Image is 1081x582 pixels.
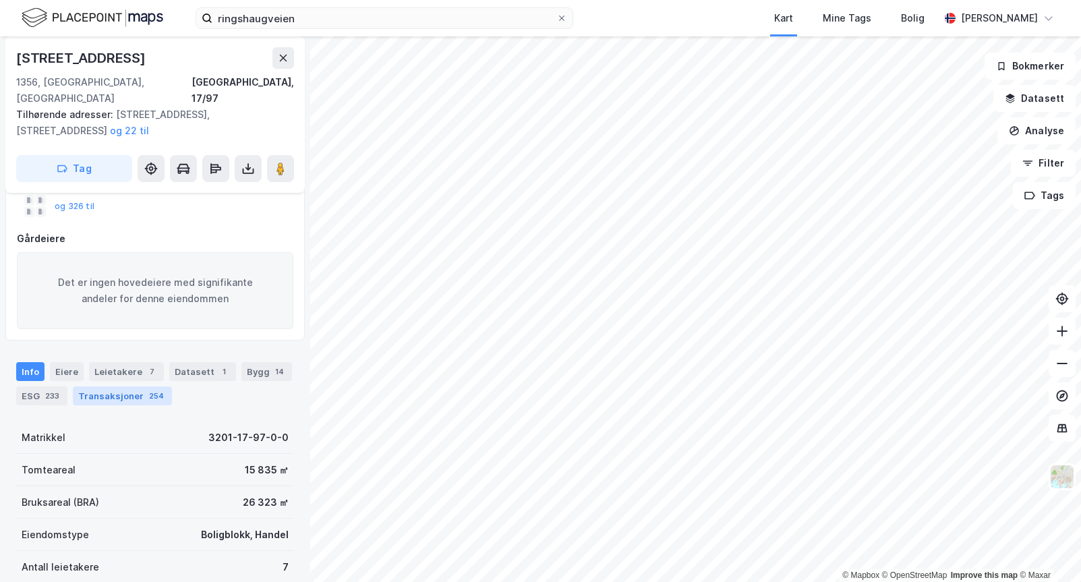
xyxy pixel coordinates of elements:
div: 15 835 ㎡ [245,462,289,478]
span: Tilhørende adresser: [16,109,116,120]
div: [STREET_ADDRESS], [STREET_ADDRESS] [16,107,283,139]
button: Analyse [997,117,1076,144]
div: Eiendomstype [22,527,89,543]
div: 7 [283,559,289,575]
button: Tags [1013,182,1076,209]
input: Søk på adresse, matrikkel, gårdeiere, leietakere eller personer [212,8,556,28]
button: Tag [16,155,132,182]
div: 26 323 ㎡ [243,494,289,511]
button: Bokmerker [985,53,1076,80]
div: 7 [145,365,158,378]
div: Kontrollprogram for chat [1014,517,1081,582]
div: Transaksjoner [73,386,172,405]
div: [GEOGRAPHIC_DATA], 17/97 [192,74,294,107]
button: Datasett [993,85,1076,112]
div: Matrikkel [22,430,65,446]
div: ESG [16,386,67,405]
iframe: Chat Widget [1014,517,1081,582]
div: Eiere [50,362,84,381]
a: Mapbox [842,571,879,580]
div: Gårdeiere [17,231,293,247]
div: 233 [42,389,62,403]
div: Tomteareal [22,462,76,478]
div: Bygg [241,362,292,381]
div: Datasett [169,362,236,381]
div: Bolig [901,10,925,26]
div: Info [16,362,45,381]
div: Antall leietakere [22,559,99,575]
div: 1356, [GEOGRAPHIC_DATA], [GEOGRAPHIC_DATA] [16,74,192,107]
div: [PERSON_NAME] [961,10,1038,26]
button: Filter [1011,150,1076,177]
div: Mine Tags [823,10,871,26]
div: 14 [272,365,287,378]
div: Bruksareal (BRA) [22,494,99,511]
div: Det er ingen hovedeiere med signifikante andeler for denne eiendommen [17,252,293,329]
div: Boligblokk, Handel [201,527,289,543]
div: Leietakere [89,362,164,381]
div: Kart [774,10,793,26]
div: 1 [217,365,231,378]
div: 254 [146,389,167,403]
img: logo.f888ab2527a4732fd821a326f86c7f29.svg [22,6,163,30]
img: Z [1049,464,1075,490]
div: 3201-17-97-0-0 [208,430,289,446]
a: OpenStreetMap [882,571,947,580]
a: Improve this map [951,571,1018,580]
div: [STREET_ADDRESS] [16,47,148,69]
